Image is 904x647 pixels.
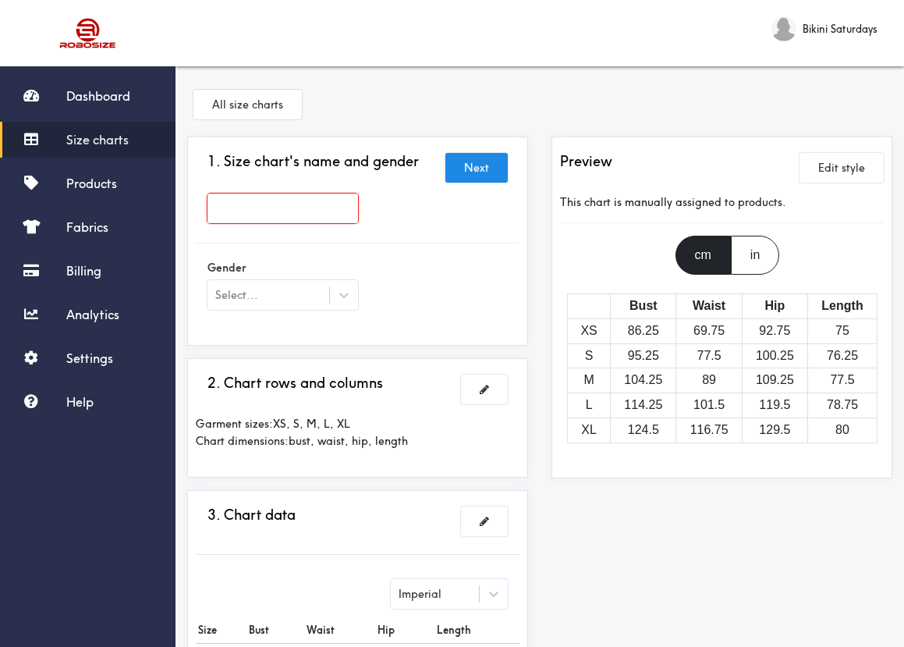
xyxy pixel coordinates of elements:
[676,343,742,368] td: 77.5
[568,343,611,368] td: S
[66,132,129,148] span: Size charts
[207,507,296,524] h3: 3. Chart data
[611,343,676,368] td: 95.25
[434,617,519,644] th: Length
[808,293,877,318] th: Length
[742,393,807,418] td: 119.5
[568,368,611,393] td: M
[66,219,108,235] span: Fabrics
[215,286,258,304] div: Select...
[445,153,508,183] button: Next
[808,393,877,418] td: 78.75
[675,236,731,275] div: cm
[611,418,676,443] td: 124.5
[193,90,302,119] button: All size charts
[676,318,742,343] td: 69.75
[731,236,779,275] div: in
[676,293,742,318] th: Waist
[742,318,807,343] td: 92.75
[808,318,877,343] td: 75
[66,307,119,322] span: Analytics
[742,418,807,443] td: 129.5
[196,617,246,644] th: Size
[66,176,117,191] span: Products
[246,617,304,644] th: Bust
[611,368,676,393] td: 104.25
[560,153,612,170] h3: Preview
[771,16,796,41] img: Bikini Saturdays
[808,418,877,443] td: 80
[611,318,676,343] td: 86.25
[742,293,807,318] th: Hip
[803,20,877,37] span: Bikini Saturdays
[676,368,742,393] td: 89
[66,350,113,366] span: Settings
[808,368,877,393] td: 77.5
[799,153,884,183] button: Edit style
[568,418,611,443] td: XL
[196,403,519,461] div: Garment sizes: XS, S, M, L, XL Chart dimensions: bust, waist, hip, length
[742,368,807,393] td: 109.25
[399,585,441,603] div: Imperial
[375,617,434,644] th: Hip
[207,153,419,170] h3: 1. Size chart's name and gender
[611,293,676,318] th: Bust
[66,394,94,410] span: Help
[207,255,358,280] label: Gender
[676,393,742,418] td: 101.5
[304,617,375,644] th: Waist
[30,12,147,55] img: Robosize
[676,418,742,443] td: 116.75
[568,393,611,418] td: L
[611,393,676,418] td: 114.25
[560,182,884,223] div: This chart is manually assigned to products.
[66,88,130,104] span: Dashboard
[808,343,877,368] td: 76.25
[66,263,101,279] span: Billing
[568,318,611,343] td: XS
[742,343,807,368] td: 100.25
[207,375,383,392] h3: 2. Chart rows and columns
